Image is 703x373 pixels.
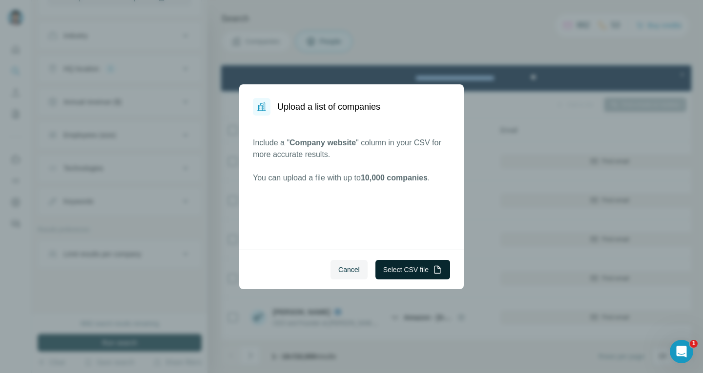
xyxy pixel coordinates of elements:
[277,100,380,114] h1: Upload a list of companies
[253,137,450,160] p: Include a " " column in your CSV for more accurate results.
[289,138,356,147] span: Company website
[253,172,450,184] p: You can upload a file with up to .
[331,260,368,279] button: Cancel
[690,340,698,348] span: 1
[670,340,693,363] iframe: Intercom live chat
[167,2,301,23] div: Watch our October Product update
[361,174,428,182] span: 10,000 companies
[338,265,360,275] span: Cancel
[375,260,450,279] button: Select CSV file
[456,4,466,14] div: Close Step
